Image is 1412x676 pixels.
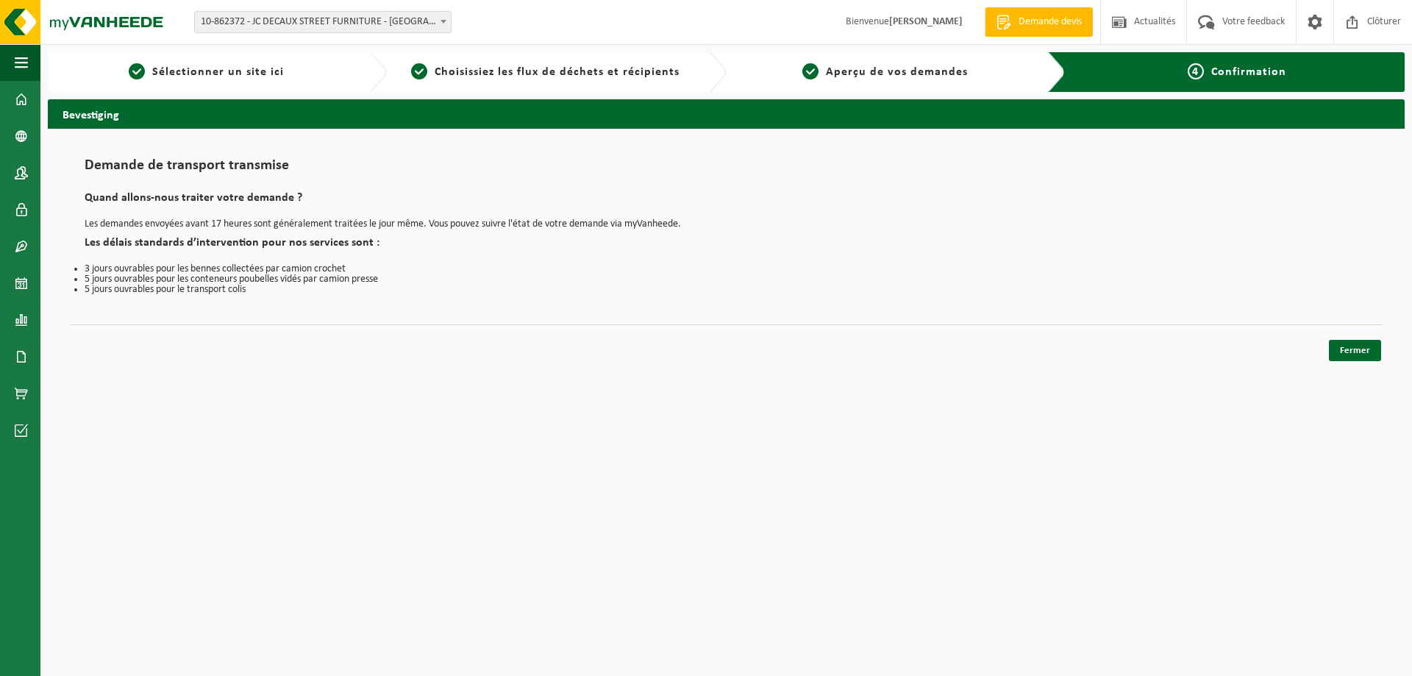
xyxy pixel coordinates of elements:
[85,285,1368,295] li: 5 jours ouvrables pour le transport colis
[85,192,1368,212] h2: Quand allons-nous traiter votre demande ?
[889,16,963,27] strong: [PERSON_NAME]
[85,219,1368,230] p: Les demandes envoyées avant 17 heures sont généralement traitées le jour même. Vous pouvez suivre...
[1329,340,1381,361] a: Fermer
[1188,63,1204,79] span: 4
[985,7,1093,37] a: Demande devis
[826,66,968,78] span: Aperçu de vos demandes
[1015,15,1085,29] span: Demande devis
[85,158,1368,181] h1: Demande de transport transmise
[734,63,1036,81] a: 3Aperçu de vos demandes
[394,63,696,81] a: 2Choisissiez les flux de déchets et récipients
[85,274,1368,285] li: 5 jours ouvrables pour les conteneurs poubelles vidés par camion presse
[85,237,1368,257] h2: Les délais standards d’intervention pour nos services sont :
[85,264,1368,274] li: 3 jours ouvrables pour les bennes collectées par camion crochet
[1211,66,1286,78] span: Confirmation
[411,63,427,79] span: 2
[48,99,1405,128] h2: Bevestiging
[195,12,451,32] span: 10-862372 - JC DECAUX STREET FURNITURE - BRUXELLES
[802,63,819,79] span: 3
[194,11,452,33] span: 10-862372 - JC DECAUX STREET FURNITURE - BRUXELLES
[129,63,145,79] span: 1
[55,63,357,81] a: 1Sélectionner un site ici
[435,66,680,78] span: Choisissiez les flux de déchets et récipients
[152,66,284,78] span: Sélectionner un site ici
